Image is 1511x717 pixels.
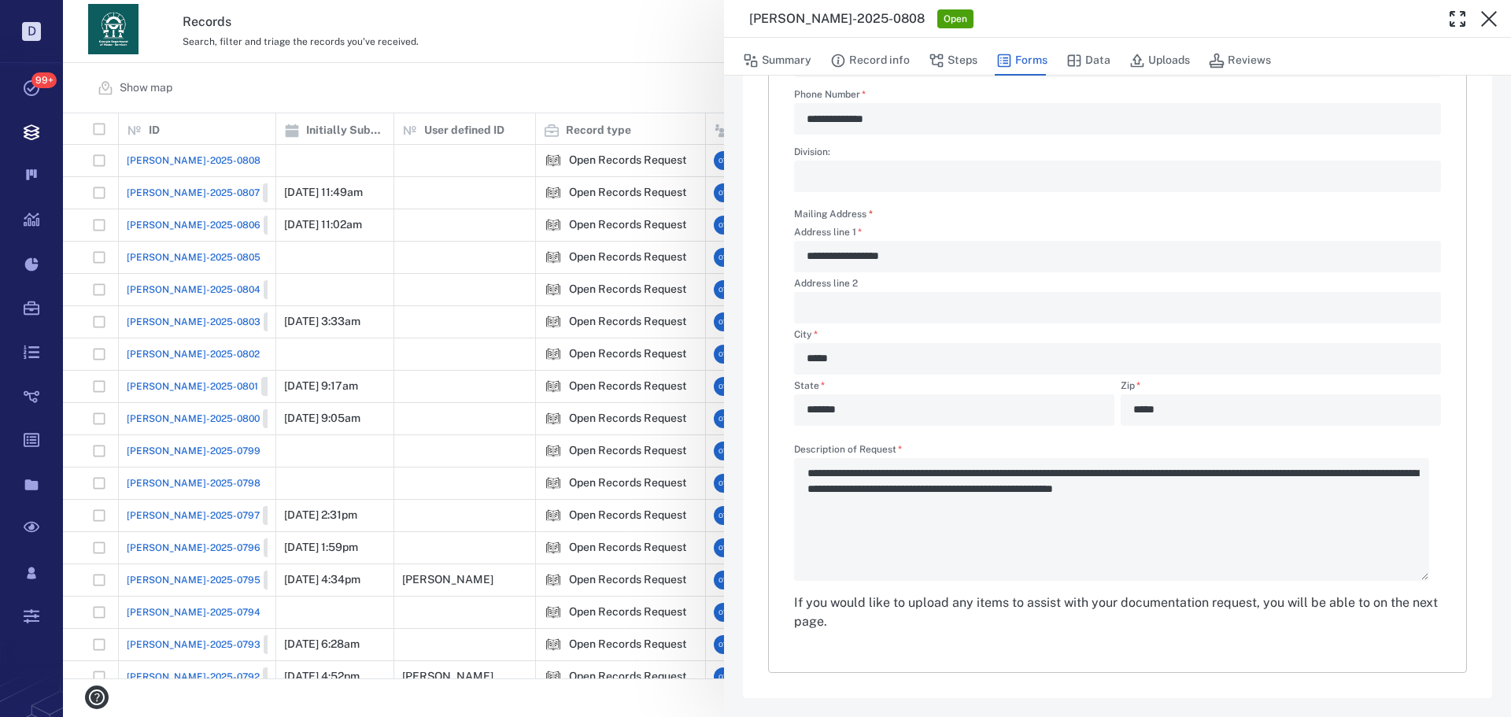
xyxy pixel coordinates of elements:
[940,13,970,26] span: Open
[1129,46,1190,76] button: Uploads
[794,147,1441,161] label: Division:
[869,209,873,220] span: required
[830,46,910,76] button: Record info
[743,46,811,76] button: Summary
[1442,3,1473,35] button: Toggle Fullscreen
[996,46,1047,76] button: Forms
[794,381,1114,394] label: State
[1121,381,1441,394] label: Zip
[794,330,1441,343] label: City
[794,208,873,221] label: Mailing Address
[794,227,1441,241] label: Address line 1
[929,46,977,76] button: Steps
[31,72,57,88] span: 99+
[794,593,1441,631] div: If you would like to upload any items to assist with your documentation request, you will be able...
[794,445,1441,458] label: Description of Request
[1473,3,1505,35] button: Close
[22,22,41,41] p: D
[794,103,1441,135] div: Phone Number
[749,9,925,28] h3: [PERSON_NAME]-2025-0808
[794,279,1441,292] label: Address line 2
[794,161,1441,192] div: Division:
[1209,46,1271,76] button: Reviews
[35,11,68,25] span: Help
[794,90,1441,103] label: Phone Number
[1066,46,1110,76] button: Data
